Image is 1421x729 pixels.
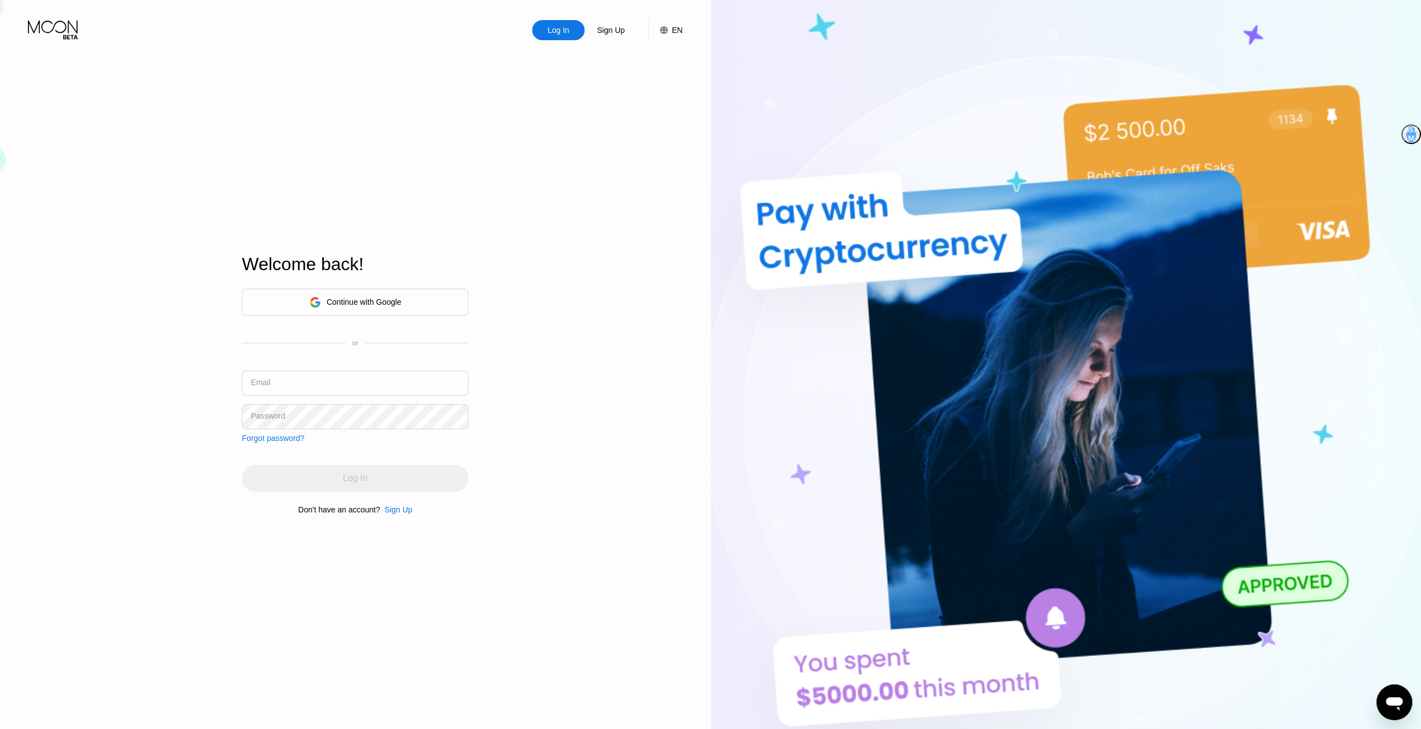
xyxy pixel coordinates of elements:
[648,20,682,40] div: EN
[242,289,468,316] div: Continue with Google
[596,25,626,36] div: Sign Up
[532,20,585,40] div: Log In
[1376,684,1412,720] iframe: 启动消息传送窗口的按钮
[242,254,468,275] div: Welcome back!
[672,26,682,35] div: EN
[385,505,413,514] div: Sign Up
[547,25,571,36] div: Log In
[251,378,270,387] div: Email
[380,505,413,514] div: Sign Up
[585,20,637,40] div: Sign Up
[298,505,380,514] div: Don't have an account?
[251,411,285,420] div: Password
[242,434,304,443] div: Forgot password?
[352,339,358,347] div: or
[327,298,401,306] div: Continue with Google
